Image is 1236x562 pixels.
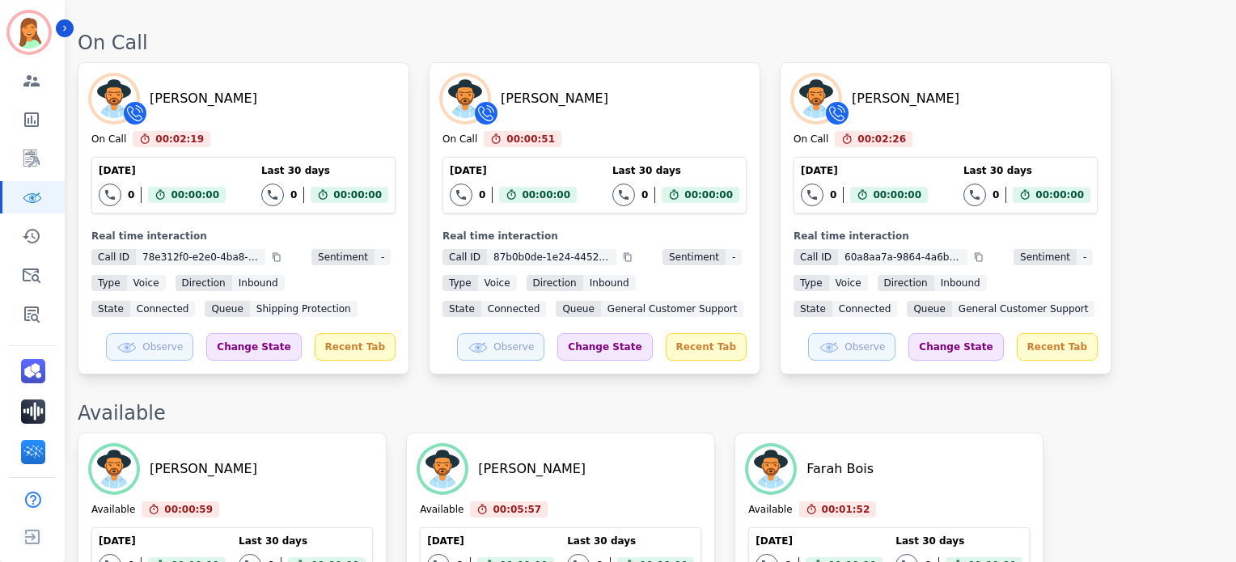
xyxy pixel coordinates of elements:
[993,188,999,201] div: 0
[315,333,396,361] div: Recent Tab
[794,133,828,147] div: On Call
[91,301,130,317] span: State
[442,249,487,265] span: Call ID
[136,249,265,265] span: 78e312f0-e2e0-4ba8-960c-9485eb92e130
[127,275,166,291] span: voice
[239,535,366,547] div: Last 30 days
[808,333,895,361] button: Observe
[844,340,885,353] span: Observe
[91,133,126,147] div: On Call
[878,275,934,291] span: Direction
[557,333,652,361] div: Change State
[522,187,570,203] span: 00:00:00
[506,131,555,147] span: 00:00:51
[150,459,257,479] div: [PERSON_NAME]
[375,249,391,265] span: -
[756,535,883,547] div: [DATE]
[794,230,1098,243] div: Real time interaction
[442,230,747,243] div: Real time interaction
[1014,249,1077,265] span: Sentiment
[794,76,839,121] img: Avatar
[963,164,1090,177] div: Last 30 days
[612,164,739,177] div: Last 30 days
[838,249,967,265] span: 60a8aa7a-9864-4a6b-809a-9a091e7d704d
[662,249,726,265] span: Sentiment
[91,230,396,243] div: Real time interaction
[748,446,794,492] img: Avatar
[493,340,534,353] span: Observe
[873,187,921,203] span: 00:00:00
[10,13,49,52] img: Bordered avatar
[91,249,136,265] span: Call ID
[481,301,547,317] span: connected
[91,76,137,121] img: Avatar
[442,133,477,147] div: On Call
[806,459,874,479] div: Farah Bois
[427,535,554,547] div: [DATE]
[91,503,135,518] div: Available
[567,535,694,547] div: Last 30 days
[164,501,213,518] span: 00:00:59
[829,275,868,291] span: voice
[250,301,358,317] span: Shipping Protection
[479,188,485,201] div: 0
[205,301,249,317] span: Queue
[176,275,232,291] span: Direction
[333,187,382,203] span: 00:00:00
[311,249,375,265] span: Sentiment
[666,333,747,361] div: Recent Tab
[91,446,137,492] img: Avatar
[487,249,616,265] span: 87b0b0de-1e24-4452-a7ed-e764137aadc2
[442,275,478,291] span: Type
[78,30,1220,56] div: On Call
[684,187,733,203] span: 00:00:00
[601,301,744,317] span: General Customer Support
[106,333,193,361] button: Observe
[420,446,465,492] img: Avatar
[934,275,987,291] span: inbound
[91,275,127,291] span: Type
[442,301,481,317] span: State
[726,249,742,265] span: -
[830,188,836,201] div: 0
[801,164,928,177] div: [DATE]
[583,275,636,291] span: inbound
[99,535,226,547] div: [DATE]
[794,275,829,291] span: Type
[527,275,583,291] span: Direction
[1077,249,1093,265] span: -
[907,301,951,317] span: Queue
[822,501,870,518] span: 00:01:52
[501,89,608,108] div: [PERSON_NAME]
[142,340,183,353] span: Observe
[261,164,388,177] div: Last 30 days
[794,301,832,317] span: State
[442,76,488,121] img: Avatar
[232,275,285,291] span: inbound
[155,131,204,147] span: 00:02:19
[290,188,297,201] div: 0
[556,301,600,317] span: Queue
[130,301,196,317] span: connected
[1035,187,1084,203] span: 00:00:00
[99,164,226,177] div: [DATE]
[457,333,544,361] button: Observe
[171,187,219,203] span: 00:00:00
[857,131,906,147] span: 00:02:26
[908,333,1003,361] div: Change State
[952,301,1095,317] span: General Customer Support
[78,400,1220,426] div: Available
[794,249,838,265] span: Call ID
[641,188,648,201] div: 0
[128,188,134,201] div: 0
[420,503,463,518] div: Available
[150,89,257,108] div: [PERSON_NAME]
[478,275,517,291] span: voice
[493,501,541,518] span: 00:05:57
[450,164,577,177] div: [DATE]
[478,459,586,479] div: [PERSON_NAME]
[1017,333,1098,361] div: Recent Tab
[748,503,792,518] div: Available
[852,89,959,108] div: [PERSON_NAME]
[832,301,898,317] span: connected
